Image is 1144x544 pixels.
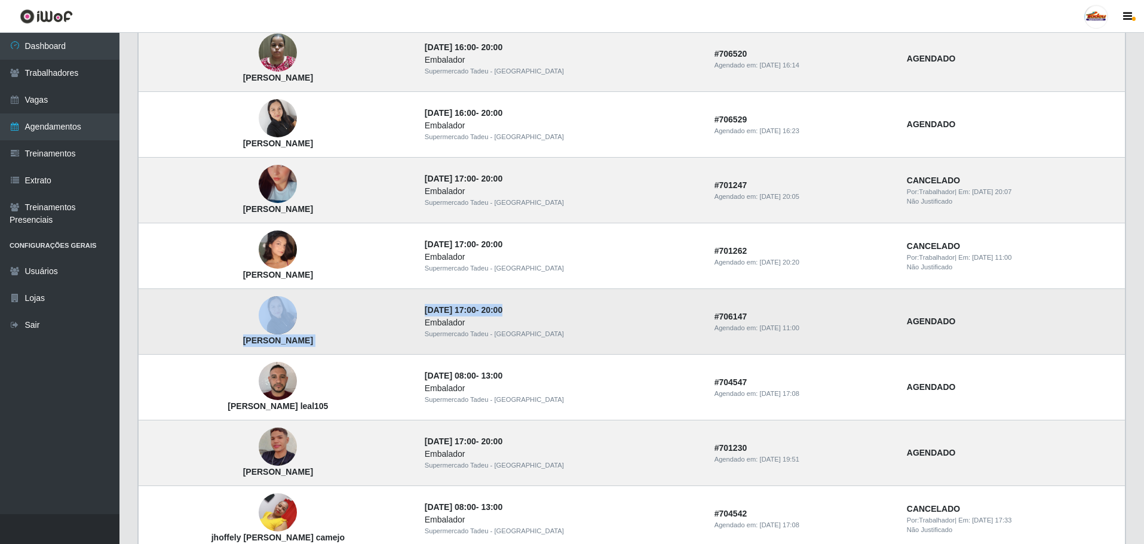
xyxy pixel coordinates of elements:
img: Renaly dias tavares [259,150,297,218]
img: Mayla Micaeli Santos Silva [259,27,297,78]
strong: [PERSON_NAME] [243,204,313,214]
strong: # 701247 [714,180,747,190]
strong: - [425,108,502,118]
time: 20:00 [481,174,502,183]
div: Supermercado Tadeu - [GEOGRAPHIC_DATA] [425,66,700,76]
div: Embalador [425,54,700,66]
div: Embalador [425,119,700,132]
div: Agendado em: [714,520,892,530]
span: Por: Trabalhador [907,517,955,524]
img: Luís Fernando Batista leal105 [259,356,297,407]
strong: # 701230 [714,443,747,453]
time: 20:00 [481,305,502,315]
div: Embalador [425,514,700,526]
time: [DATE] 17:00 [425,239,476,249]
time: [DATE] 08:00 [425,502,476,512]
time: 20:00 [481,108,502,118]
time: [DATE] 11:00 [972,254,1011,261]
time: 20:00 [481,437,502,446]
time: [DATE] 17:00 [425,305,476,315]
strong: - [425,42,502,52]
strong: - [425,239,502,249]
div: Supermercado Tadeu - [GEOGRAPHIC_DATA] [425,526,700,536]
strong: - [425,437,502,446]
span: Por: Trabalhador [907,188,955,195]
time: 13:00 [481,502,502,512]
strong: # 706520 [714,49,747,59]
img: Rosilda pereira de Sousa [259,93,297,144]
strong: CANCELADO [907,241,960,251]
strong: CANCELADO [907,504,960,514]
div: Agendado em: [714,257,892,268]
strong: - [425,305,502,315]
time: [DATE] 16:00 [425,42,476,52]
time: [DATE] 17:08 [760,390,799,397]
img: Melissa Sousa Andrade [259,216,297,284]
strong: jhoffely [PERSON_NAME] camejo [211,533,345,542]
div: Embalador [425,382,700,395]
div: Não Justificado [907,525,1118,535]
strong: [PERSON_NAME] [243,467,313,477]
img: Edson Lacerda da Silva Alves [259,413,297,481]
time: [DATE] 19:51 [760,456,799,463]
time: [DATE] 20:05 [760,193,799,200]
strong: - [425,371,502,380]
strong: AGENDADO [907,382,956,392]
div: Agendado em: [714,192,892,202]
strong: CANCELADO [907,176,960,185]
div: Supermercado Tadeu - [GEOGRAPHIC_DATA] [425,132,700,142]
span: Por: Trabalhador [907,254,955,261]
strong: - [425,174,502,183]
strong: [PERSON_NAME] [243,139,313,148]
strong: - [425,502,502,512]
time: [DATE] 17:00 [425,174,476,183]
div: Não Justificado [907,196,1118,207]
strong: [PERSON_NAME] [243,336,313,345]
strong: [PERSON_NAME] [243,270,313,279]
strong: # 706147 [714,312,747,321]
strong: # 706529 [714,115,747,124]
time: [DATE] 20:20 [760,259,799,266]
time: [DATE] 08:00 [425,371,476,380]
time: 20:00 [481,239,502,249]
strong: AGENDADO [907,119,956,129]
strong: # 704547 [714,377,747,387]
time: 13:00 [481,371,502,380]
div: Agendado em: [714,323,892,333]
div: | Em: [907,253,1118,263]
strong: # 704542 [714,509,747,518]
div: Embalador [425,251,700,263]
div: Embalador [425,448,700,460]
div: Supermercado Tadeu - [GEOGRAPHIC_DATA] [425,395,700,405]
img: Rosilda pereira de Sousa [259,290,297,341]
div: Não Justificado [907,262,1118,272]
div: Agendado em: [714,454,892,465]
div: Supermercado Tadeu - [GEOGRAPHIC_DATA] [425,329,700,339]
div: | Em: [907,515,1118,525]
time: [DATE] 16:14 [760,62,799,69]
time: [DATE] 17:33 [972,517,1011,524]
strong: [PERSON_NAME] leal105 [228,401,328,411]
time: [DATE] 16:23 [760,127,799,134]
strong: # 701262 [714,246,747,256]
img: CoreUI Logo [20,9,73,24]
div: Agendado em: [714,126,892,136]
div: Agendado em: [714,60,892,70]
time: [DATE] 17:00 [425,437,476,446]
time: [DATE] 16:00 [425,108,476,118]
time: [DATE] 11:00 [760,324,799,331]
div: Supermercado Tadeu - [GEOGRAPHIC_DATA] [425,198,700,208]
div: | Em: [907,187,1118,197]
time: 20:00 [481,42,502,52]
time: [DATE] 17:08 [760,521,799,528]
div: Embalador [425,316,700,329]
div: Embalador [425,185,700,198]
strong: AGENDADO [907,54,956,63]
strong: AGENDADO [907,448,956,457]
div: Agendado em: [714,389,892,399]
img: jhoffely Eva Chacon camejo [259,487,297,538]
time: [DATE] 20:07 [972,188,1011,195]
div: Supermercado Tadeu - [GEOGRAPHIC_DATA] [425,263,700,273]
div: Supermercado Tadeu - [GEOGRAPHIC_DATA] [425,460,700,471]
strong: AGENDADO [907,316,956,326]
